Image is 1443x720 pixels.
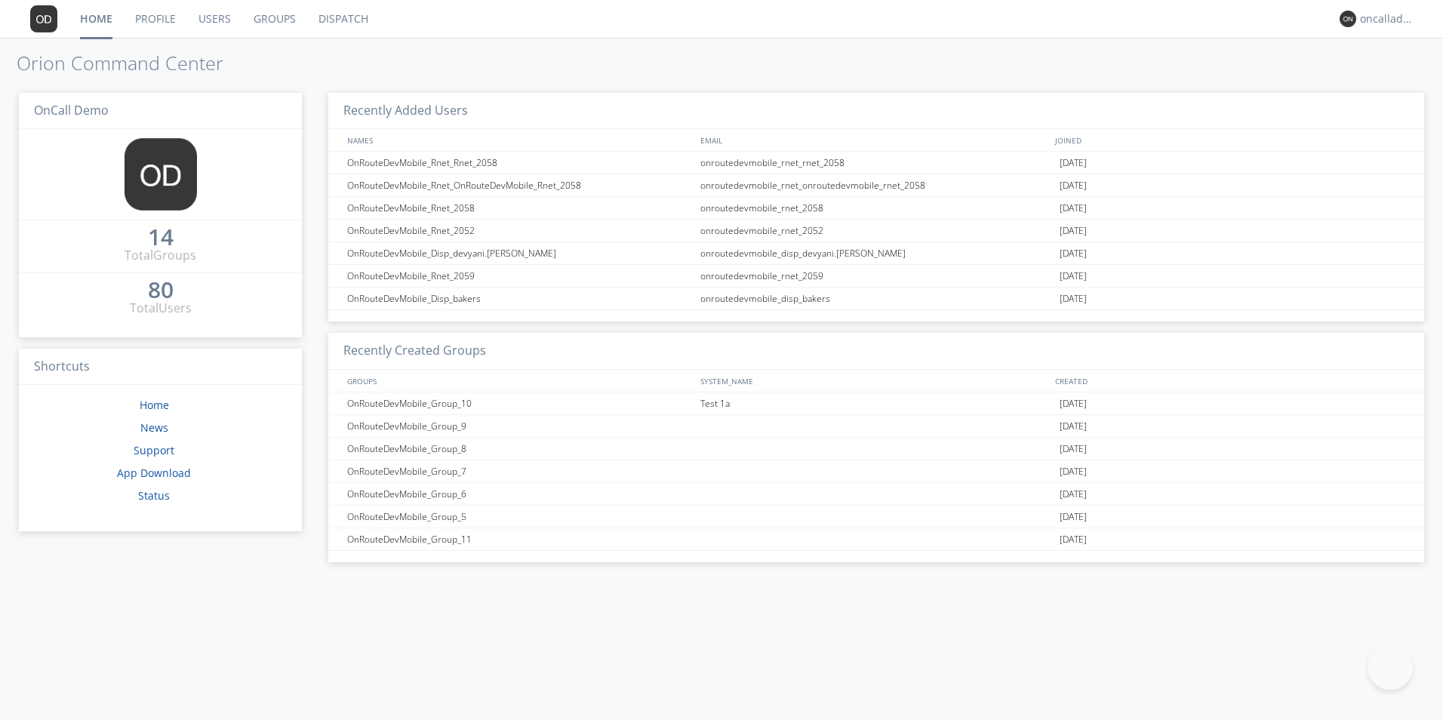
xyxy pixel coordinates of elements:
[1060,220,1087,242] span: [DATE]
[1060,415,1087,438] span: [DATE]
[343,415,697,437] div: OnRouteDevMobile_Group_9
[328,152,1424,174] a: OnRouteDevMobile_Rnet_Rnet_2058onroutedevmobile_rnet_rnet_2058[DATE]
[1060,174,1087,197] span: [DATE]
[1051,129,1409,151] div: JOINED
[328,242,1424,265] a: OnRouteDevMobile_Disp_devyani.[PERSON_NAME]onroutedevmobile_disp_devyani.[PERSON_NAME][DATE]
[1340,11,1356,27] img: 373638.png
[140,420,168,435] a: News
[328,415,1424,438] a: OnRouteDevMobile_Group_9[DATE]
[697,220,1055,242] div: onroutedevmobile_rnet_2052
[328,93,1424,130] h3: Recently Added Users
[343,370,692,392] div: GROUPS
[343,129,692,151] div: NAMES
[1368,645,1413,690] iframe: Toggle Customer Support
[328,288,1424,310] a: OnRouteDevMobile_Disp_bakersonroutedevmobile_disp_bakers[DATE]
[19,349,302,386] h3: Shortcuts
[328,528,1424,551] a: OnRouteDevMobile_Group_11[DATE]
[130,300,192,317] div: Total Users
[328,438,1424,460] a: OnRouteDevMobile_Group_8[DATE]
[343,174,697,196] div: OnRouteDevMobile_Rnet_OnRouteDevMobile_Rnet_2058
[1060,506,1087,528] span: [DATE]
[1060,483,1087,506] span: [DATE]
[148,229,174,247] a: 14
[697,129,1052,151] div: EMAIL
[697,370,1052,392] div: SYSTEM_NAME
[343,288,697,309] div: OnRouteDevMobile_Disp_bakers
[1060,288,1087,310] span: [DATE]
[343,528,697,550] div: OnRouteDevMobile_Group_11
[328,333,1424,370] h3: Recently Created Groups
[343,220,697,242] div: OnRouteDevMobile_Rnet_2052
[1060,265,1087,288] span: [DATE]
[343,197,697,219] div: OnRouteDevMobile_Rnet_2058
[343,506,697,528] div: OnRouteDevMobile_Group_5
[1051,370,1409,392] div: CREATED
[697,288,1055,309] div: onroutedevmobile_disp_bakers
[1060,528,1087,551] span: [DATE]
[697,392,1055,414] div: Test 1a
[1060,460,1087,483] span: [DATE]
[343,242,697,264] div: OnRouteDevMobile_Disp_devyani.[PERSON_NAME]
[328,483,1424,506] a: OnRouteDevMobile_Group_6[DATE]
[148,282,174,300] a: 80
[138,488,170,503] a: Status
[697,265,1055,287] div: onroutedevmobile_rnet_2059
[697,152,1055,174] div: onroutedevmobile_rnet_rnet_2058
[125,247,196,264] div: Total Groups
[1060,197,1087,220] span: [DATE]
[697,197,1055,219] div: onroutedevmobile_rnet_2058
[343,265,697,287] div: OnRouteDevMobile_Rnet_2059
[1060,152,1087,174] span: [DATE]
[697,242,1055,264] div: onroutedevmobile_disp_devyani.[PERSON_NAME]
[697,174,1055,196] div: onroutedevmobile_rnet_onroutedevmobile_rnet_2058
[328,197,1424,220] a: OnRouteDevMobile_Rnet_2058onroutedevmobile_rnet_2058[DATE]
[148,282,174,297] div: 80
[30,5,57,32] img: 373638.png
[1060,392,1087,415] span: [DATE]
[328,392,1424,415] a: OnRouteDevMobile_Group_10Test 1a[DATE]
[343,392,697,414] div: OnRouteDevMobile_Group_10
[34,102,109,118] span: OnCall Demo
[140,398,169,412] a: Home
[343,438,697,460] div: OnRouteDevMobile_Group_8
[1360,11,1417,26] div: oncalladmin2
[328,220,1424,242] a: OnRouteDevMobile_Rnet_2052onroutedevmobile_rnet_2052[DATE]
[328,174,1424,197] a: OnRouteDevMobile_Rnet_OnRouteDevMobile_Rnet_2058onroutedevmobile_rnet_onroutedevmobile_rnet_2058[...
[125,138,197,211] img: 373638.png
[134,443,174,457] a: Support
[1060,242,1087,265] span: [DATE]
[148,229,174,245] div: 14
[343,460,697,482] div: OnRouteDevMobile_Group_7
[343,152,697,174] div: OnRouteDevMobile_Rnet_Rnet_2058
[117,466,191,480] a: App Download
[343,483,697,505] div: OnRouteDevMobile_Group_6
[1060,438,1087,460] span: [DATE]
[328,265,1424,288] a: OnRouteDevMobile_Rnet_2059onroutedevmobile_rnet_2059[DATE]
[328,506,1424,528] a: OnRouteDevMobile_Group_5[DATE]
[328,460,1424,483] a: OnRouteDevMobile_Group_7[DATE]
